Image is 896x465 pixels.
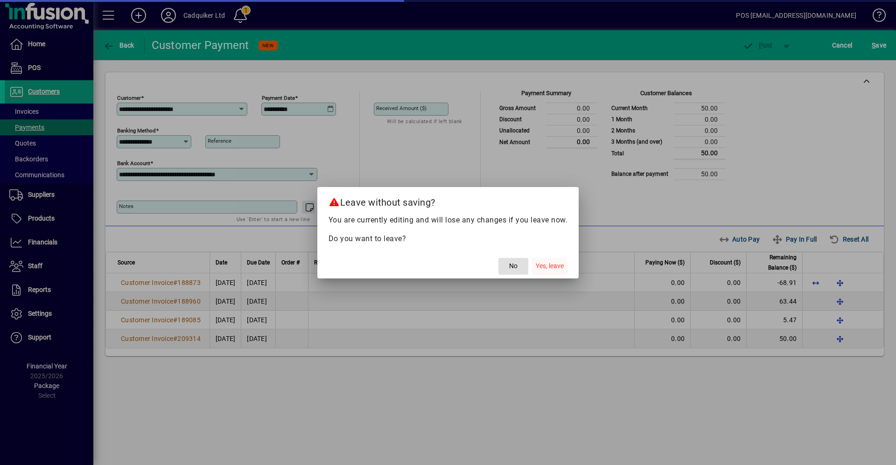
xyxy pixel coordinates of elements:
h2: Leave without saving? [317,187,579,214]
p: Do you want to leave? [329,233,568,244]
p: You are currently editing and will lose any changes if you leave now. [329,215,568,226]
span: No [509,261,518,271]
button: Yes, leave [532,258,567,275]
span: Yes, leave [536,261,564,271]
button: No [498,258,528,275]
